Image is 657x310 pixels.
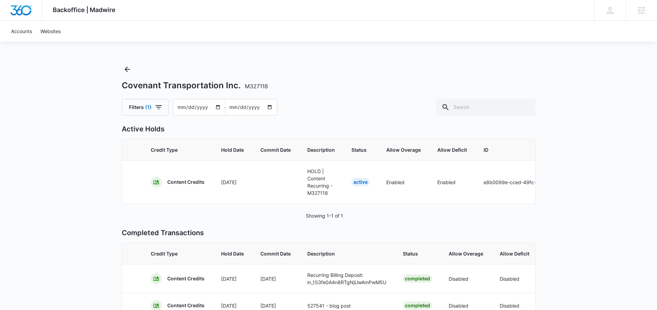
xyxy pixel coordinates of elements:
a: Accounts [7,21,36,42]
span: Allow Deficit [500,250,529,257]
h1: Covenant Transportation Inc. [122,80,268,91]
span: Description [307,146,335,153]
p: Content Credits [167,275,205,282]
span: Commit Date [260,250,291,257]
p: [DATE] [260,275,291,282]
span: Hold Date [221,250,244,257]
span: Backoffice | Madwire [53,6,116,13]
p: [DATE] [221,179,244,186]
p: [DATE] [221,302,244,309]
p: Recurring Billing Deposit: in_1S3fe0A4n8RTgNjUwAmPwM5U [307,271,386,286]
p: 527541 - blog post [307,302,386,309]
p: HOLD | Content Recurring - M327118 [307,168,335,197]
span: – [224,104,226,111]
p: Disabled [500,302,529,309]
div: Completed [403,274,432,283]
p: Disabled [449,302,483,309]
p: Content Credits [167,179,205,186]
p: Completed Transactions [122,228,536,238]
p: Disabled [449,275,483,282]
p: Active Holds [122,124,536,134]
span: M327118 [245,83,268,90]
span: (1) [145,105,152,110]
p: Enabled [437,179,467,186]
span: Allow Overage [449,250,483,257]
button: Back [122,64,133,75]
span: Status [403,250,432,257]
p: Disabled [500,275,529,282]
div: Active [351,178,370,186]
span: Description [307,250,386,257]
div: Completed [403,301,432,310]
p: [DATE] [221,275,244,282]
a: Websites [36,21,65,42]
p: Showing 1-1 of 1 [306,212,343,219]
button: Filters(1) [122,99,169,116]
p: [DATE] [260,302,291,309]
span: Allow Deficit [437,146,467,153]
p: e8b0099e-cced-49fc-b692-ded1b53a12c4 [484,179,584,186]
p: Enabled [386,179,421,186]
span: Commit Date [260,146,291,153]
span: Status [351,146,370,153]
p: Content Credits [167,302,205,309]
span: ID [484,146,584,153]
input: Search [436,99,536,116]
span: Credit Type [151,146,205,153]
span: Credit Type [151,250,205,257]
span: Allow Overage [386,146,421,153]
span: Hold Date [221,146,244,153]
